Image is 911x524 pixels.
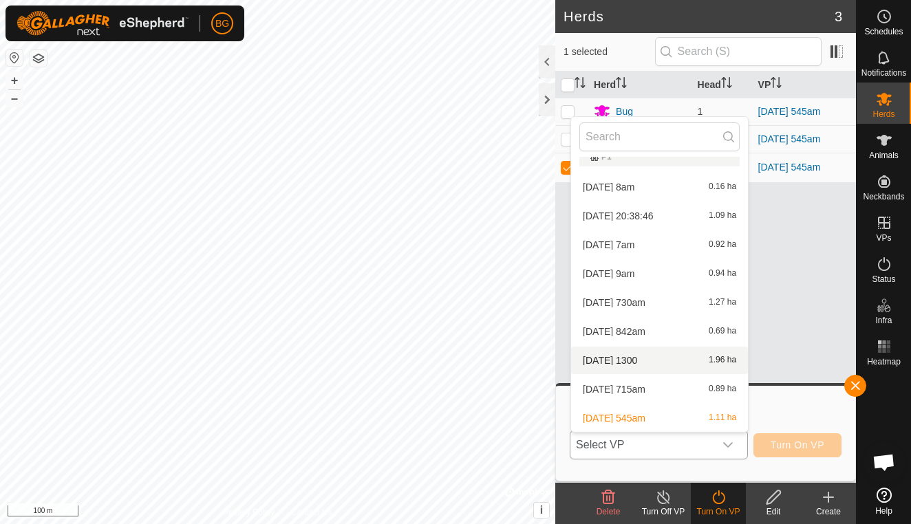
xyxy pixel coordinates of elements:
span: 0.89 ha [709,384,736,394]
li: 2025-09-17 7am [571,231,748,259]
a: [DATE] 545am [758,133,821,144]
div: Create [801,505,856,518]
a: [DATE] 545am [758,162,821,173]
span: [DATE] 7am [583,240,634,250]
span: 3 [835,6,842,27]
p-sorticon: Activate to sort [616,79,627,90]
div: Turn Off VP [636,505,691,518]
th: VP [753,72,856,98]
span: [DATE] 842am [583,327,645,336]
li: 2025-09-19 9am [571,260,748,287]
li: 2025-09-21 1300 [571,347,748,374]
span: [DATE] 730am [583,298,645,307]
li: 2025-09-20 842am [571,318,748,345]
span: Notifications [861,69,906,77]
input: Search (S) [655,37,822,66]
p-sorticon: Activate to sort [771,79,782,90]
div: P1 [590,153,729,161]
span: Infra [875,316,892,325]
span: i [540,504,543,516]
span: BG [215,17,229,31]
li: 2025-09-17 20:38:46 [571,202,748,230]
span: Neckbands [863,193,904,201]
li: 2025-09-20 730am [571,289,748,316]
span: Heatmap [867,358,901,366]
li: 2025-08-27 8am [571,173,748,201]
th: Head [692,72,753,98]
span: [DATE] 9am [583,269,634,279]
button: + [6,72,23,89]
a: [DATE] 545am [758,106,821,117]
button: i [534,503,549,518]
span: Animals [869,151,899,160]
ul: Option List [571,142,748,432]
div: dropdown trigger [714,431,742,459]
input: Search [579,122,740,151]
div: Edit [746,505,801,518]
span: 1.27 ha [709,298,736,307]
span: Turn On VP [771,439,824,450]
h2: Herds [564,8,835,25]
span: 0.16 ha [709,182,736,192]
a: Contact Us [291,506,332,518]
span: 0.94 ha [709,269,736,279]
th: Herd [588,72,692,98]
span: Herds [872,110,894,118]
span: 0.92 ha [709,240,736,250]
a: Privacy Policy [224,506,275,518]
div: Open chat [864,441,905,483]
button: Map Layers [30,50,47,67]
span: 1.96 ha [709,356,736,365]
div: Turn On VP [691,505,746,518]
span: [DATE] 8am [583,182,634,192]
span: Status [872,275,895,283]
li: 2025-09-21 715am [571,375,748,403]
span: Delete [597,507,621,516]
img: Gallagher Logo [17,11,189,36]
span: VPs [876,234,891,242]
button: – [6,90,23,107]
span: [DATE] 20:38:46 [583,211,653,221]
p-sorticon: Activate to sort [575,79,586,90]
div: Bug [616,105,633,119]
span: 1 [698,106,703,117]
li: 2025-09-22 545am [571,404,748,432]
span: [DATE] 1300 [583,356,637,365]
a: Help [857,482,911,521]
span: [DATE] 715am [583,384,645,394]
span: Help [875,507,892,515]
span: 1.11 ha [709,413,736,423]
button: Reset Map [6,50,23,66]
span: 1 selected [564,45,655,59]
span: Select VP [570,431,714,459]
button: Turn On VP [753,433,842,457]
p-sorticon: Activate to sort [721,79,732,90]
span: Schedules [864,28,903,36]
span: 1.09 ha [709,211,736,221]
span: [DATE] 545am [583,413,645,423]
span: 0.69 ha [709,327,736,336]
